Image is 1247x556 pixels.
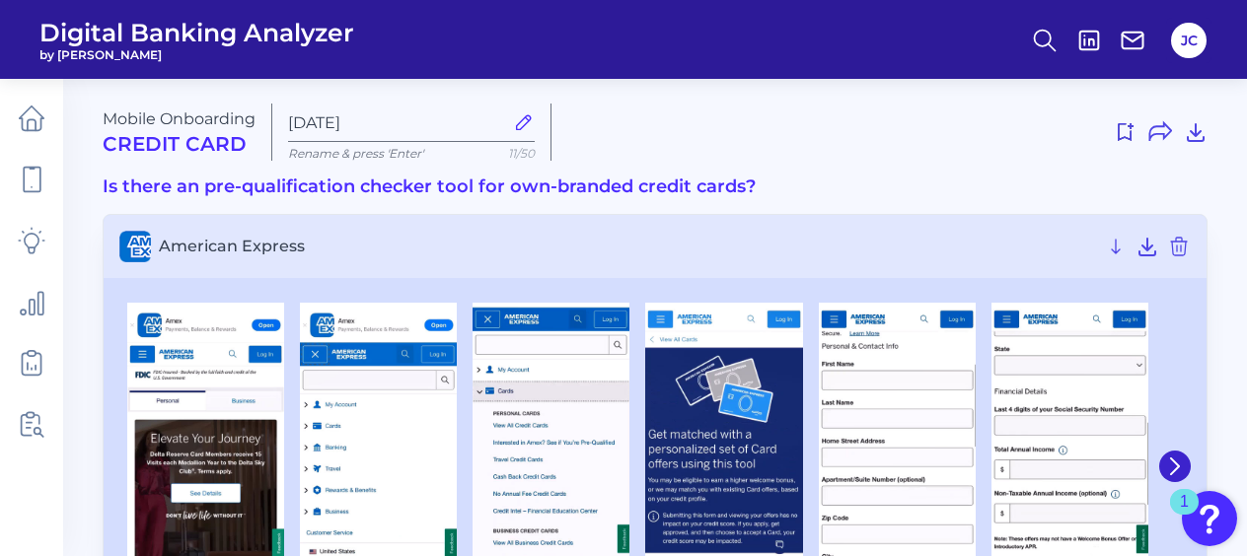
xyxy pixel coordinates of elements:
[1182,491,1237,546] button: Open Resource Center, 1 new notification
[103,109,256,156] div: Mobile Onboarding
[159,237,1096,255] span: American Express
[103,176,1208,198] h3: Is there an pre-qualification checker tool for own-branded credit cards?
[288,146,535,161] p: Rename & press 'Enter'
[39,47,354,62] span: by [PERSON_NAME]
[1180,502,1189,527] div: 1
[1171,23,1207,58] button: JC
[508,146,535,161] span: 11/50
[39,18,354,47] span: Digital Banking Analyzer
[103,132,256,156] h2: Credit Card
